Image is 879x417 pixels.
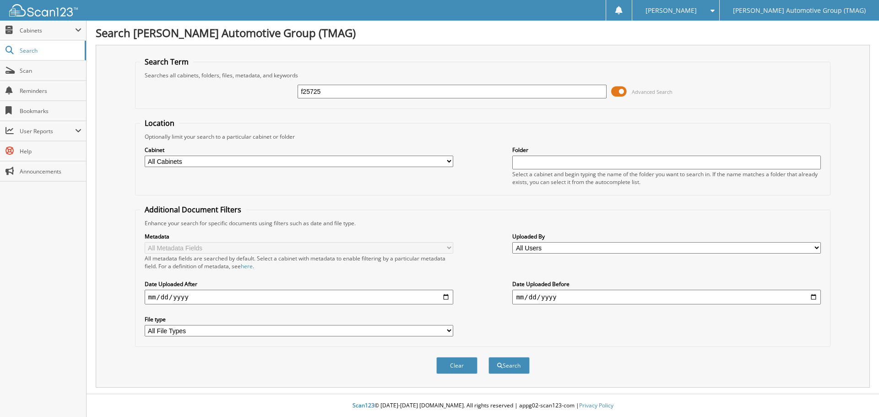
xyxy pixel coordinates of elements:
[353,401,374,409] span: Scan123
[140,118,179,128] legend: Location
[20,168,81,175] span: Announcements
[512,170,821,186] div: Select a cabinet and begin typing the name of the folder you want to search in. If the name match...
[140,71,826,79] div: Searches all cabinets, folders, files, metadata, and keywords
[140,57,193,67] legend: Search Term
[646,8,697,13] span: [PERSON_NAME]
[20,47,80,54] span: Search
[20,27,75,34] span: Cabinets
[512,290,821,304] input: end
[145,146,453,154] label: Cabinet
[20,127,75,135] span: User Reports
[436,357,477,374] button: Clear
[20,67,81,75] span: Scan
[20,87,81,95] span: Reminders
[512,233,821,240] label: Uploaded By
[145,280,453,288] label: Date Uploaded After
[96,25,870,40] h1: Search [PERSON_NAME] Automotive Group (TMAG)
[488,357,530,374] button: Search
[579,401,613,409] a: Privacy Policy
[140,133,826,141] div: Optionally limit your search to a particular cabinet or folder
[512,280,821,288] label: Date Uploaded Before
[145,233,453,240] label: Metadata
[87,395,879,417] div: © [DATE]-[DATE] [DOMAIN_NAME]. All rights reserved | appg02-scan123-com |
[632,88,673,95] span: Advanced Search
[9,4,78,16] img: scan123-logo-white.svg
[20,107,81,115] span: Bookmarks
[145,255,453,270] div: All metadata fields are searched by default. Select a cabinet with metadata to enable filtering b...
[140,219,826,227] div: Enhance your search for specific documents using filters such as date and file type.
[512,146,821,154] label: Folder
[140,205,246,215] legend: Additional Document Filters
[833,373,879,417] iframe: Chat Widget
[145,315,453,323] label: File type
[733,8,866,13] span: [PERSON_NAME] Automotive Group (TMAG)
[145,290,453,304] input: start
[241,262,253,270] a: here
[20,147,81,155] span: Help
